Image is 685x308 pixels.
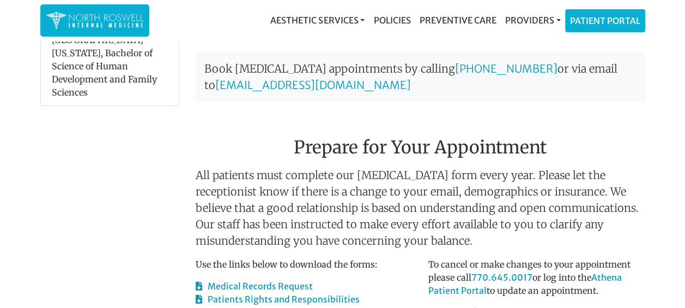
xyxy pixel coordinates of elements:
[196,111,645,162] h2: Prepare for Your Appointment
[196,52,645,102] p: Book [MEDICAL_DATA] appointments by calling or via email to
[428,272,622,296] a: Athena Patient Portal
[455,62,557,75] a: [PHONE_NUMBER]
[428,258,645,297] p: To cancel or make changes to your appointment please call or log into the to update an appointment.
[500,9,565,31] a: Providers
[266,9,369,31] a: Aesthetic Services
[196,167,645,249] p: All patients must complete our [MEDICAL_DATA] form every year. Please let the receptionist know i...
[369,9,415,31] a: Policies
[415,9,500,31] a: Preventive Care
[471,272,532,283] a: 770.645.0017
[215,78,411,92] a: [EMAIL_ADDRESS][DOMAIN_NAME]
[566,10,645,32] a: Patient Portal
[196,294,360,305] a: Patients Rights and Responsibilities
[41,26,179,105] li: [GEOGRAPHIC_DATA][US_STATE], Bachelor of Science of Human Development and Family Sciences
[196,258,413,271] p: Use the links below to download the forms:
[46,10,144,31] img: North Roswell Internal Medicine
[196,281,313,292] a: Medical Records Request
